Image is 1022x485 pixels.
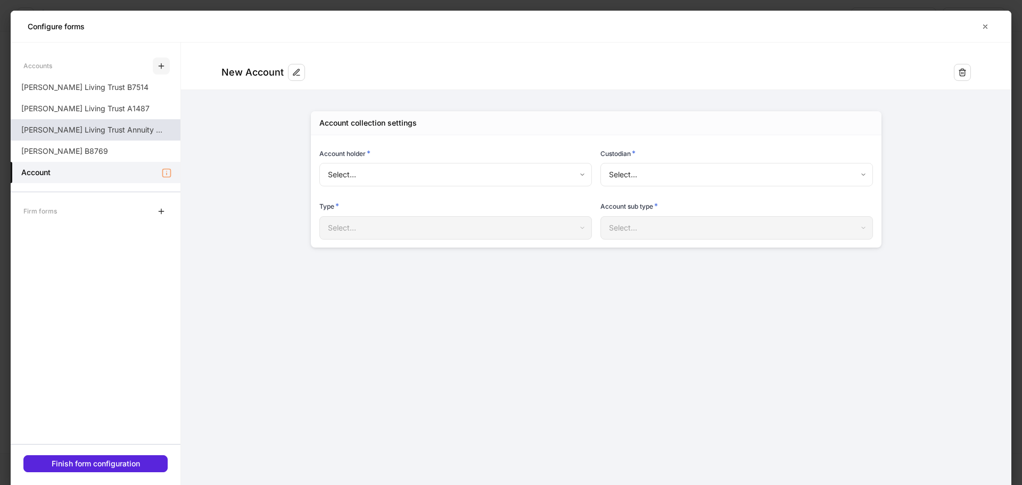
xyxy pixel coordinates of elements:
[11,77,180,98] a: [PERSON_NAME] Living Trust B7514
[600,163,872,186] div: Select...
[28,21,85,32] h5: Configure forms
[23,56,52,75] div: Accounts
[319,201,339,211] h6: Type
[23,202,57,220] div: Firm forms
[11,162,180,183] a: Account
[319,216,591,240] div: Select...
[319,148,370,159] h6: Account holder
[319,163,591,186] div: Select...
[21,125,163,135] p: [PERSON_NAME] Living Trust Annuity B9551
[319,118,417,128] div: Account collection settings
[600,148,636,159] h6: Custodian
[11,98,180,119] a: [PERSON_NAME] Living Trust A1487
[600,201,658,211] h6: Account sub type
[11,119,180,141] a: [PERSON_NAME] Living Trust Annuity B9551
[600,216,872,240] div: Select...
[21,82,149,93] p: [PERSON_NAME] Living Trust B7514
[221,66,284,79] div: New Account
[11,141,180,162] a: [PERSON_NAME] B8769
[21,146,108,157] p: [PERSON_NAME] B8769
[21,167,51,178] h5: Account
[52,460,140,467] div: Finish form configuration
[23,455,168,472] button: Finish form configuration
[21,103,150,114] p: [PERSON_NAME] Living Trust A1487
